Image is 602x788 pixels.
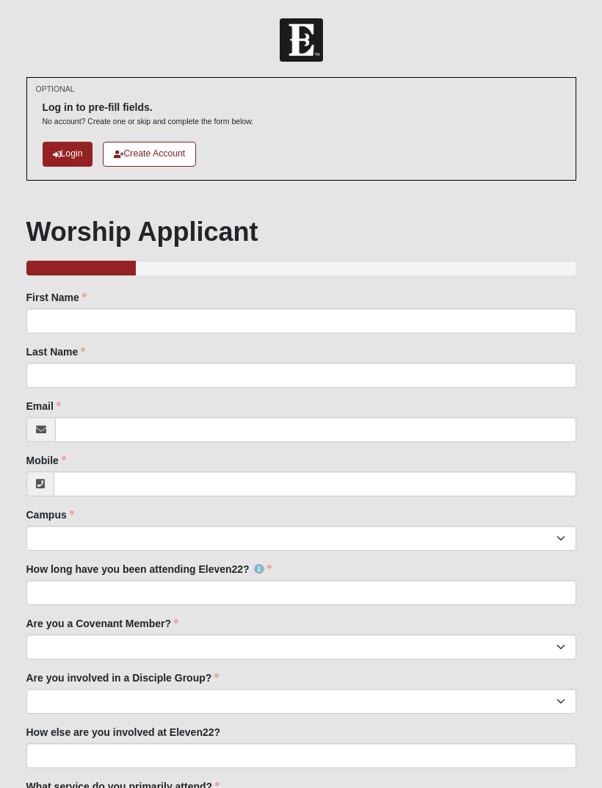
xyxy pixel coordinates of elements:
[26,399,61,413] label: Email
[43,116,254,127] p: No account? Create one or skip and complete the form below.
[26,216,576,247] h1: Worship Applicant
[43,142,93,166] a: Login
[26,290,87,305] label: First Name
[36,84,75,95] small: OPTIONAL
[26,453,66,468] label: Mobile
[43,101,254,114] h6: Log in to pre-fill fields.
[26,562,272,576] label: How long have you been attending Eleven22?
[26,670,220,685] label: Are you involved in a Disciple Group?
[280,18,323,62] img: Church of Eleven22 Logo
[26,344,86,359] label: Last Name
[26,616,179,631] label: Are you a Covenant Member?
[103,142,196,166] a: Create Account
[26,725,221,740] label: How else are you involved at Eleven22?
[26,507,74,522] label: Campus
